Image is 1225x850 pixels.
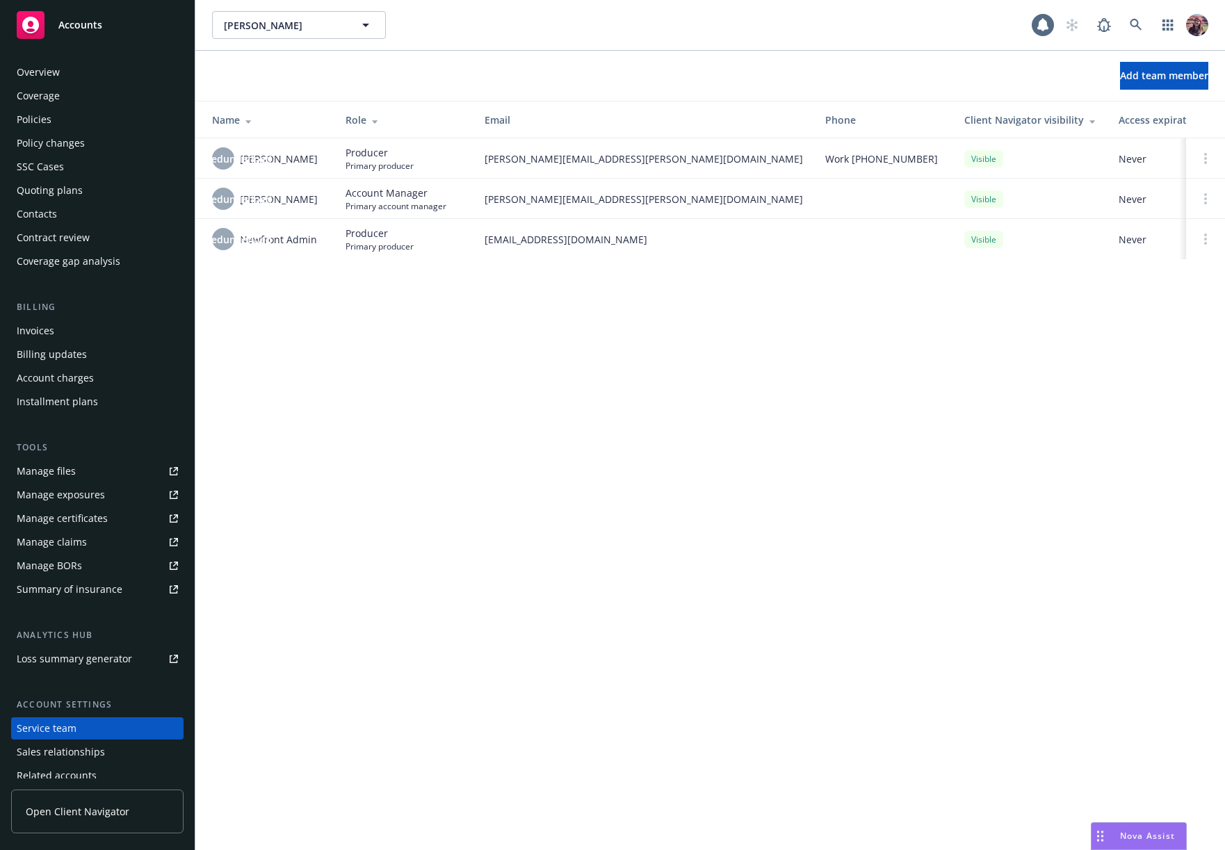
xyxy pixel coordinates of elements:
div: Role [346,113,462,127]
span: Open Client Navigator [26,804,129,819]
a: SSC Cases [11,156,184,178]
div: Coverage gap analysis [17,250,120,272]
div: Policies [17,108,51,131]
a: Manage exposures [11,484,184,506]
span: undefinedundefined [175,152,272,166]
div: Manage files [17,460,76,482]
div: Contacts [17,203,57,225]
span: [PERSON_NAME][EMAIL_ADDRESS][PERSON_NAME][DOMAIN_NAME] [485,152,803,166]
div: Account charges [17,367,94,389]
a: Service team [11,717,184,739]
button: Add team member [1120,62,1208,90]
div: Contract review [17,227,90,249]
a: Manage claims [11,531,184,553]
div: Manage certificates [17,507,108,530]
div: Name [212,113,323,127]
div: SSC Cases [17,156,64,178]
button: Nova Assist [1091,822,1187,850]
div: Quoting plans [17,179,83,202]
div: Overview [17,61,60,83]
div: Tools [11,441,184,455]
span: Work [PHONE_NUMBER] [825,152,938,166]
div: Policy changes [17,132,85,154]
button: [PERSON_NAME] [212,11,386,39]
div: Summary of insurance [17,578,122,600]
a: Overview [11,61,184,83]
a: Quoting plans [11,179,184,202]
a: Account charges [11,367,184,389]
div: Installment plans [17,391,98,413]
div: Manage BORs [17,555,82,577]
div: Analytics hub [11,628,184,642]
span: undefinedundefined [175,192,272,206]
a: Summary of insurance [11,578,184,600]
a: Report a Bug [1090,11,1118,39]
a: Switch app [1154,11,1182,39]
a: Contract review [11,227,184,249]
a: Installment plans [11,391,184,413]
span: Primary producer [346,160,414,172]
div: Visible [964,190,1003,208]
span: Nova Assist [1120,830,1175,842]
img: photo [1186,14,1208,36]
span: Account Manager [346,186,446,200]
a: Billing updates [11,343,184,366]
span: Primary account manager [346,200,446,212]
a: Search [1122,11,1150,39]
a: Policy changes [11,132,184,154]
div: Sales relationships [17,741,105,763]
a: Related accounts [11,765,184,787]
div: Coverage [17,85,60,107]
div: Invoices [17,320,54,342]
span: [PERSON_NAME] [224,18,344,33]
a: Coverage [11,85,184,107]
div: Billing updates [17,343,87,366]
div: Service team [17,717,76,739]
a: Manage files [11,460,184,482]
span: undefinedundefined [175,232,272,247]
div: Visible [964,150,1003,167]
a: Manage BORs [11,555,184,577]
div: Drag to move [1092,823,1109,849]
div: Phone [825,113,942,127]
span: Producer [346,226,414,240]
div: Billing [11,300,184,314]
a: Accounts [11,6,184,44]
div: Manage claims [17,531,87,553]
div: Visible [964,231,1003,248]
a: Start snowing [1058,11,1086,39]
span: Add team member [1120,69,1208,82]
a: Invoices [11,320,184,342]
a: Contacts [11,203,184,225]
div: Account settings [11,698,184,712]
span: [EMAIL_ADDRESS][DOMAIN_NAME] [485,232,803,247]
div: Loss summary generator [17,648,132,670]
a: Sales relationships [11,741,184,763]
span: Accounts [58,19,102,31]
span: [PERSON_NAME] [240,152,318,166]
div: Manage exposures [17,484,105,506]
div: Client Navigator visibility [964,113,1096,127]
span: [PERSON_NAME] [240,192,318,206]
span: Newfront Admin [240,232,317,247]
span: [PERSON_NAME][EMAIL_ADDRESS][PERSON_NAME][DOMAIN_NAME] [485,192,803,206]
a: Coverage gap analysis [11,250,184,272]
div: Related accounts [17,765,97,787]
span: Producer [346,145,414,160]
a: Policies [11,108,184,131]
a: Loss summary generator [11,648,184,670]
div: Email [485,113,803,127]
a: Manage certificates [11,507,184,530]
span: Primary producer [346,240,414,252]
